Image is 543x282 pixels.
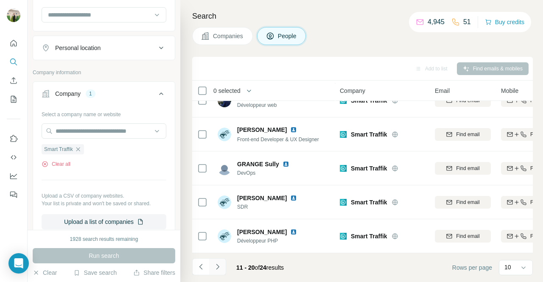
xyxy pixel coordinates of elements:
img: Logo of Smart Traffik [340,233,347,240]
p: 4,945 [428,17,445,27]
span: 0 selected [213,87,241,95]
span: Find email [456,232,479,240]
img: Logo of Smart Traffik [340,165,347,172]
span: Email [435,87,450,95]
img: LinkedIn logo [283,161,289,168]
span: [PERSON_NAME] [237,194,287,202]
button: Find email [435,162,491,175]
img: LinkedIn logo [290,229,297,235]
p: Upload a CSV of company websites. [42,192,166,200]
span: Company [340,87,365,95]
img: LinkedIn logo [290,195,297,201]
span: Front-end Developer & UX Designer [237,137,319,142]
img: Avatar [218,229,231,243]
span: Mobile [501,87,518,95]
button: Clear [33,268,57,277]
button: Personal location [33,38,175,58]
span: 11 - 20 [236,264,255,271]
p: Company information [33,69,175,76]
span: Find email [456,131,479,138]
button: Enrich CSV [7,73,20,88]
img: LinkedIn logo [290,126,297,133]
button: Feedback [7,187,20,202]
span: 24 [260,264,266,271]
span: Développeur PHP [237,237,307,245]
p: Your list is private and won't be saved or shared. [42,200,166,207]
span: Smart Traffik [351,164,387,173]
div: 1 [86,90,95,98]
span: Smart Traffik [351,130,387,139]
button: Quick start [7,36,20,51]
button: Find email [435,230,491,243]
p: 10 [504,263,511,271]
button: Upload a list of companies [42,214,166,229]
span: [PERSON_NAME] [237,228,287,236]
img: Logo of Smart Traffik [340,199,347,206]
button: Buy credits [485,16,524,28]
img: Avatar [218,128,231,141]
button: Navigate to previous page [192,258,209,275]
span: GRANGE Sully [237,160,279,168]
span: [PERSON_NAME] [237,126,287,134]
button: Find email [435,128,491,141]
button: Share filters [133,268,175,277]
div: Company [55,89,81,98]
img: Avatar [218,162,231,175]
button: Use Surfe API [7,150,20,165]
span: SDR [237,203,307,211]
img: Avatar [218,195,231,209]
img: Logo of Smart Traffik [340,131,347,138]
div: 1928 search results remaining [70,235,138,243]
button: Navigate to next page [209,258,226,275]
span: Find email [456,165,479,172]
button: My lists [7,92,20,107]
span: Smart Traffik [351,232,387,240]
span: of [255,264,260,271]
div: Personal location [55,44,101,52]
h4: Search [192,10,533,22]
div: Open Intercom Messenger [8,253,29,274]
button: Search [7,54,20,70]
button: Dashboard [7,168,20,184]
span: Find email [456,198,479,206]
img: Avatar [7,8,20,22]
button: Clear all [42,160,70,168]
button: Find email [435,196,491,209]
div: Select a company name or website [42,107,166,118]
p: 51 [463,17,471,27]
button: Save search [73,268,117,277]
span: Smart Traffik [351,198,387,207]
span: DevOps [237,169,299,177]
span: Développeur web [237,101,330,109]
span: Companies [213,32,244,40]
span: results [236,264,284,271]
button: Use Surfe on LinkedIn [7,131,20,146]
button: Company1 [33,84,175,107]
span: People [278,32,297,40]
span: Rows per page [452,263,492,272]
span: Smart Traffik [44,145,73,153]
